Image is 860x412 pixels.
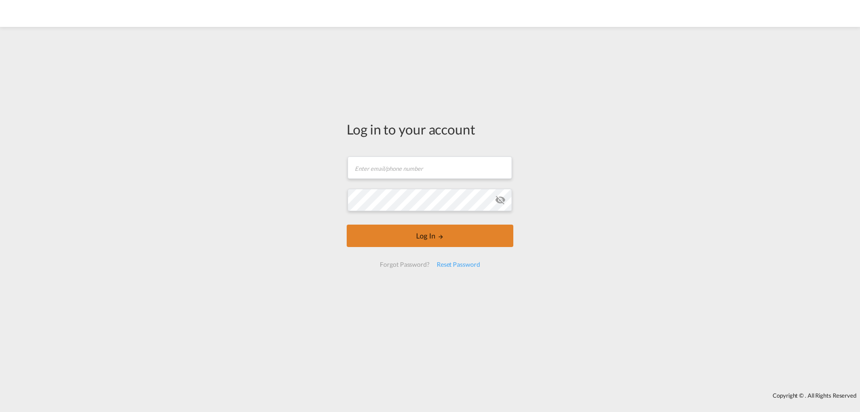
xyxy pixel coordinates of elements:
div: Log in to your account [347,120,513,139]
div: Reset Password [433,256,484,273]
input: Enter email/phone number [348,156,512,179]
div: Forgot Password? [376,256,433,273]
button: LOGIN [347,225,513,247]
md-icon: icon-eye-off [495,195,506,205]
